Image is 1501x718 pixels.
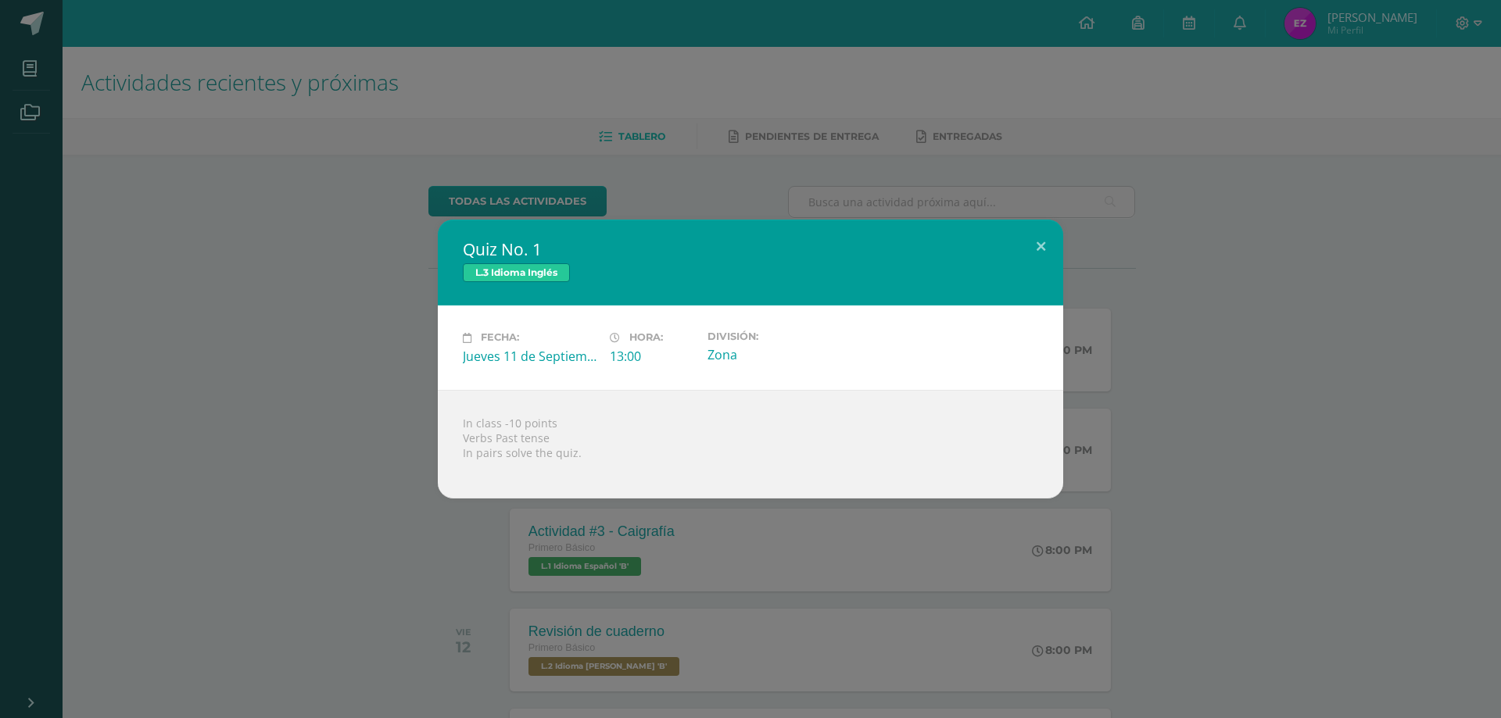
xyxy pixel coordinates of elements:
label: División: [708,330,842,342]
div: Jueves 11 de Septiembre [463,348,597,365]
span: L.3 Idioma Inglés [463,263,570,282]
span: Fecha: [481,332,519,344]
div: In class -10 points Verbs Past tense In pairs solve the quiz. [438,390,1063,498]
h2: Quiz No. 1 [463,238,1038,260]
div: Zona [708,346,842,363]
span: Hora: [629,332,663,344]
div: 13:00 [610,348,695,365]
button: Close (Esc) [1019,220,1063,273]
